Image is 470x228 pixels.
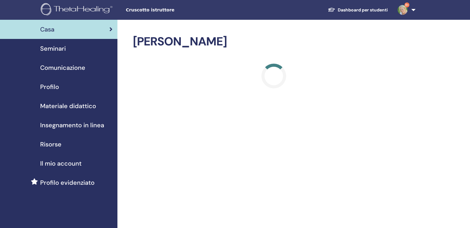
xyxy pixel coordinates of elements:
[40,82,59,91] span: Profilo
[40,140,61,149] span: Risorse
[126,7,218,13] span: Cruscotto istruttore
[328,7,335,12] img: graduation-cap-white.svg
[40,44,66,53] span: Seminari
[40,178,95,187] span: Profilo evidenziato
[40,120,104,130] span: Insegnamento in linea
[398,5,408,15] img: default.jpg
[40,101,96,111] span: Materiale didattico
[40,25,54,34] span: Casa
[323,4,393,16] a: Dashboard per studenti
[133,35,414,49] h2: [PERSON_NAME]
[41,3,115,17] img: logo.png
[404,2,409,7] span: 9+
[40,159,82,168] span: Il mio account
[40,63,85,72] span: Comunicazione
